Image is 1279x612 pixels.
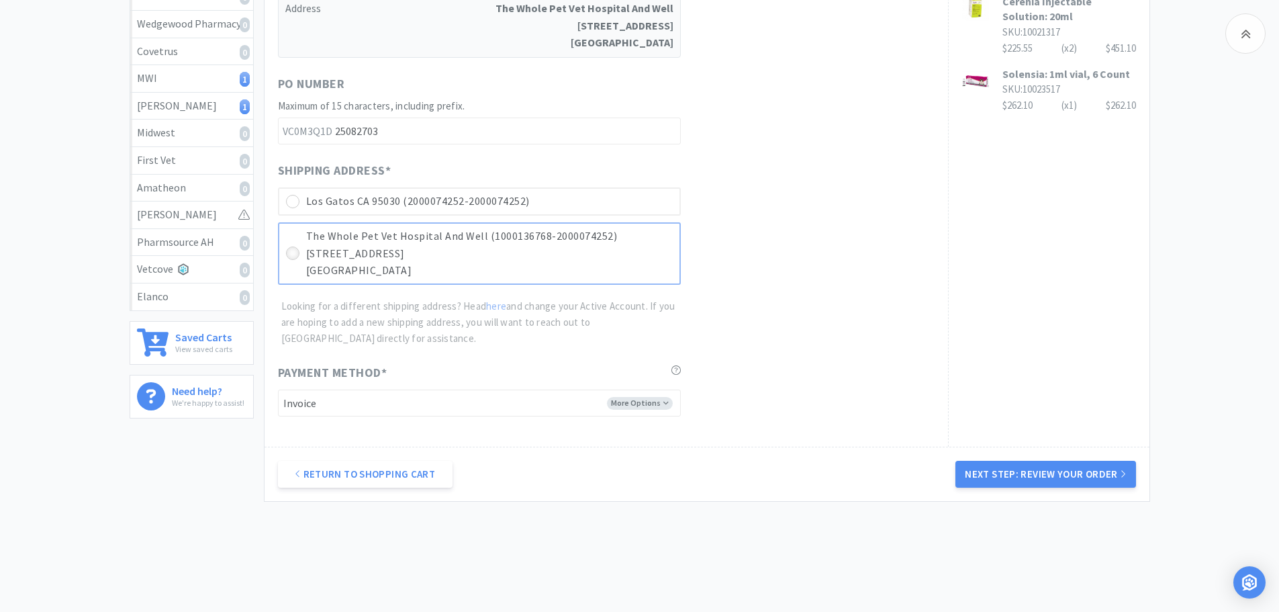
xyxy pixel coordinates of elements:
p: [STREET_ADDRESS] [306,245,673,263]
a: Amatheon0 [130,175,253,202]
span: SKU: 10021317 [1002,26,1060,38]
i: 0 [240,154,250,169]
h6: Need help? [172,382,244,396]
div: Covetrus [137,43,246,60]
a: [PERSON_NAME]1 [130,93,253,120]
p: [GEOGRAPHIC_DATA] [306,262,673,279]
button: Next Step: Review Your Order [955,461,1135,488]
p: We're happy to assist! [172,396,244,409]
a: MWI1 [130,65,253,93]
div: First Vet [137,152,246,169]
i: 1 [240,72,250,87]
input: PO Number [278,118,681,144]
div: (x 2 ) [1061,40,1077,56]
div: $262.10 [1002,97,1136,114]
a: Return to Shopping Cart [278,461,453,488]
a: Pharmsource AH0 [130,229,253,257]
h3: Solensia: 1ml vial, 6 Count [1002,67,1136,81]
div: Vetcove [137,261,246,278]
i: 1 [240,99,250,114]
span: Shipping Address * [278,161,391,181]
a: Covetrus0 [130,38,253,66]
span: VC0M3Q1D [278,118,335,144]
a: Wedgewood Pharmacy0 [130,11,253,38]
a: First Vet0 [130,147,253,175]
div: Wedgewood Pharmacy [137,15,246,33]
a: here [486,300,506,312]
a: Vetcove0 [130,256,253,283]
h6: Saved Carts [175,329,232,343]
a: Midwest0 [130,120,253,147]
div: [PERSON_NAME] [137,206,246,224]
i: 0 [240,17,250,32]
span: SKU: 10023517 [1002,83,1060,95]
div: $451.10 [1106,40,1136,56]
p: Los Gatos CA 95030 (2000074252-2000074252) [306,193,673,210]
div: $225.55 [1002,40,1136,56]
img: 77f230a4f4b04af59458bd3fed6a6656_494019.png [962,67,989,93]
a: Elanco0 [130,283,253,310]
div: Elanco [137,288,246,306]
a: Saved CartsView saved carts [130,321,254,365]
div: Amatheon [137,179,246,197]
span: PO Number [278,75,345,94]
i: 0 [240,263,250,277]
i: 0 [240,290,250,305]
div: $262.10 [1106,97,1136,114]
p: The Whole Pet Vet Hospital And Well (1000136768-2000074252) [306,228,673,245]
a: [PERSON_NAME] [130,202,253,229]
div: Pharmsource AH [137,234,246,251]
i: 0 [240,181,250,196]
span: Maximum of 15 characters, including prefix. [278,99,465,112]
div: Midwest [137,124,246,142]
i: 0 [240,236,250,251]
p: View saved carts [175,343,232,355]
div: (x 1 ) [1061,97,1077,114]
i: 0 [240,45,250,60]
span: Payment Method * [278,363,387,383]
div: [PERSON_NAME] [137,97,246,115]
i: 0 [240,126,250,141]
div: Open Intercom Messenger [1233,566,1266,599]
p: Looking for a different shipping address? Head and change your Active Account. If you are hoping ... [281,298,681,347]
div: MWI [137,70,246,87]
